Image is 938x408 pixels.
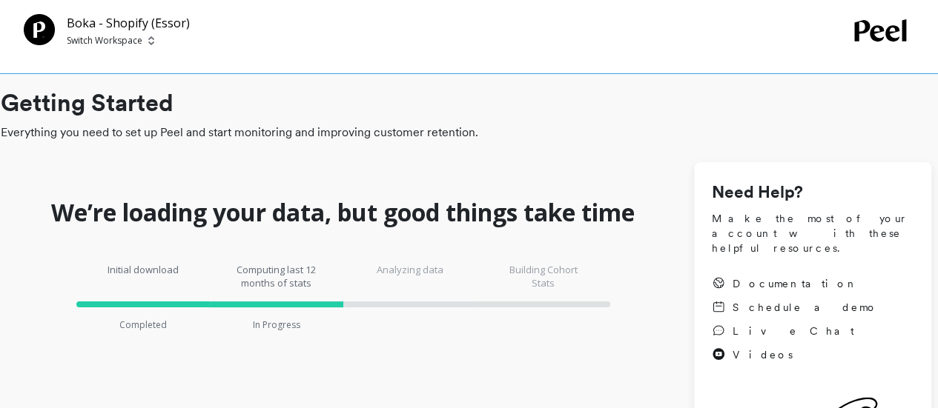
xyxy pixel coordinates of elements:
a: Schedule a demo [712,300,878,315]
p: Completed [119,319,167,331]
p: Analyzing data [366,263,455,290]
h1: We’re loading your data, but good things take time [51,198,635,227]
h1: Need Help? [712,180,914,205]
span: Make the most of your account with these helpful resources. [712,211,914,255]
a: Documentation [712,276,878,291]
span: Schedule a demo [733,300,878,315]
p: Boka - Shopify (Essor) [67,14,190,32]
img: Team Profile [24,14,55,45]
span: Videos [733,347,793,362]
p: Computing last 12 months of stats [232,263,321,290]
a: Videos [712,347,878,362]
p: Switch Workspace [67,35,142,47]
span: Documentation [733,276,859,291]
p: Building Cohort Stats [499,263,588,290]
p: In Progress [253,319,300,331]
span: Everything you need to set up Peel and start monitoring and improving customer retention. [1,124,931,141]
span: Live Chat [733,324,854,338]
p: Initial download [99,263,188,290]
img: picker [148,35,154,47]
h1: Getting Started [1,85,931,121]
